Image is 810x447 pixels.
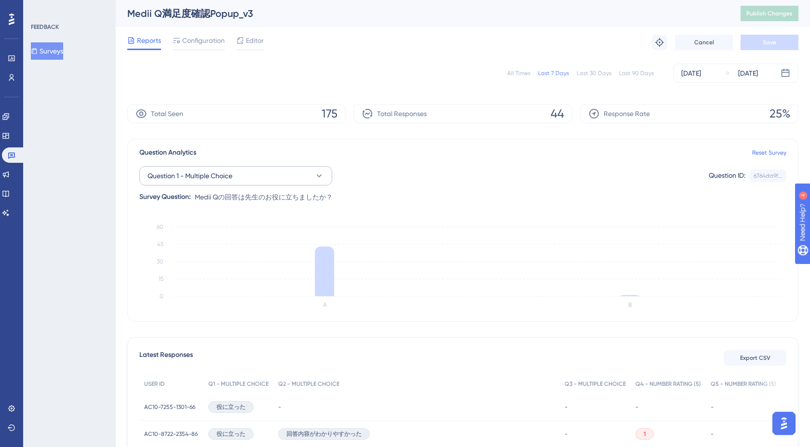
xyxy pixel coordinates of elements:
[709,170,745,182] div: Question ID:
[377,108,427,119] span: Total Responses
[157,223,163,230] tspan: 60
[216,403,245,411] span: 役に立った
[681,67,701,79] div: [DATE]
[127,7,716,20] div: Medii Q満足度確認Popup_v3
[694,39,714,46] span: Cancel
[139,349,193,367] span: Latest Responses
[754,172,782,180] div: 6764da9f...
[159,276,163,282] tspan: 15
[752,149,786,157] a: Reset Survey
[769,106,790,121] span: 25%
[144,430,198,438] span: AC10-8722-2354-86
[738,67,758,79] div: [DATE]
[323,302,327,308] text: A
[565,430,567,438] span: -
[711,403,714,411] span: -
[635,380,701,388] span: Q4 - NUMBER RATING (5)
[746,10,793,17] span: Publish Changes
[23,2,60,14] span: Need Help?
[148,170,232,182] span: Question 1 - Multiple Choice
[741,6,798,21] button: Publish Changes
[604,108,650,119] span: Response Rate
[577,69,611,77] div: Last 30 Days
[67,5,70,13] div: 4
[565,380,626,388] span: Q3 - MULTIPLE CHOICE
[195,191,333,203] span: Medii Qの回答は先生のお役に立ちましたか？
[208,380,269,388] span: Q1 - MULTIPLE CHOICE
[538,69,569,77] div: Last 7 Days
[644,430,646,438] span: 1
[763,39,776,46] span: Save
[711,430,714,438] span: -
[724,350,786,366] button: Export CSV
[139,191,191,203] div: Survey Question:
[31,42,63,60] button: Surveys
[786,403,789,411] span: -
[278,403,281,411] span: -
[139,147,196,158] span: Question Analytics
[769,409,798,438] iframe: UserGuiding AI Assistant Launcher
[246,35,264,46] span: Editor
[182,35,225,46] span: Configuration
[160,293,163,300] tspan: 0
[675,35,733,50] button: Cancel
[151,108,183,119] span: Total Seen
[628,302,632,308] text: B
[216,430,245,438] span: 役に立った
[507,69,530,77] div: All Times
[144,380,165,388] span: USER ID
[565,403,567,411] span: -
[144,403,195,411] span: AC10-7255-1301-66
[157,241,163,248] tspan: 45
[31,23,59,31] div: FEEDBACK
[322,106,337,121] span: 175
[741,35,798,50] button: Save
[278,380,339,388] span: Q2 - MULTIPLE CHOICE
[551,106,564,121] span: 44
[139,166,332,185] button: Question 1 - Multiple Choice
[137,35,161,46] span: Reports
[619,69,654,77] div: Last 90 Days
[635,403,638,411] span: -
[740,354,770,362] span: Export CSV
[157,258,163,265] tspan: 30
[711,380,776,388] span: Q5 - NUMBER RATING (5)
[286,430,362,438] span: 回答内容がわかりやすかった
